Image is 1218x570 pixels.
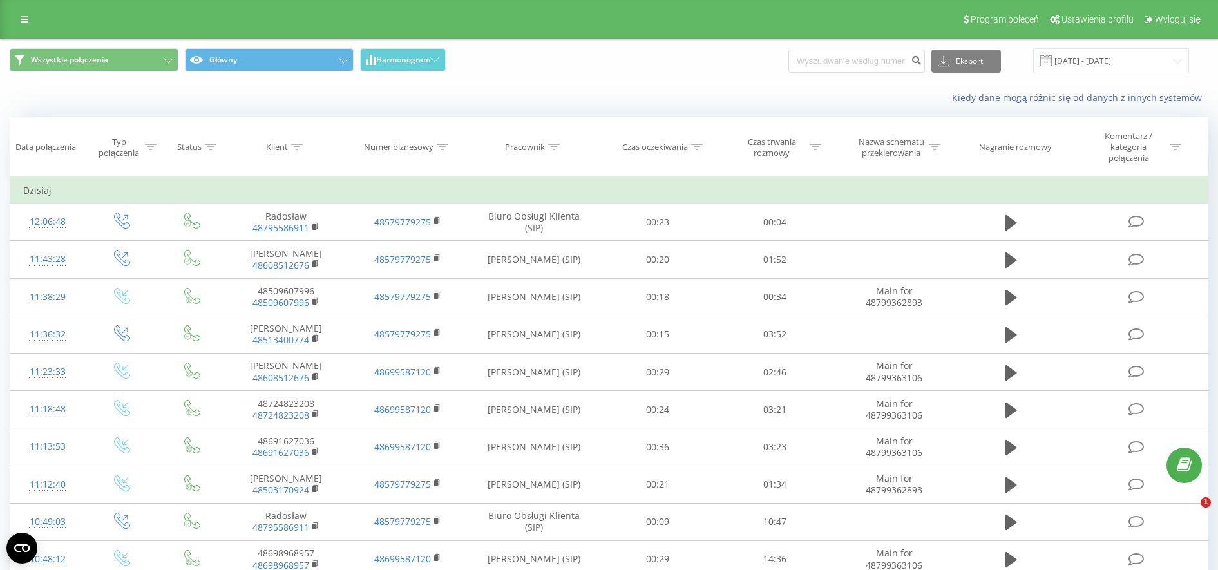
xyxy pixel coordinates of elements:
[376,55,430,64] span: Harmonogram
[716,466,833,503] td: 01:34
[225,316,347,353] td: [PERSON_NAME]
[600,428,717,466] td: 00:36
[225,428,347,466] td: 48691627036
[468,466,599,503] td: [PERSON_NAME] (SIP)
[6,533,37,564] button: Open CMP widget
[225,278,347,316] td: 48509607996
[468,391,599,428] td: [PERSON_NAME] (SIP)
[833,391,955,428] td: Main for 48799363106
[23,285,72,310] div: 11:38:29
[97,137,142,158] div: Typ połączenia
[505,142,545,153] div: Pracownik
[177,142,202,153] div: Status
[364,142,433,153] div: Numer biznesowy
[833,428,955,466] td: Main for 48799363106
[716,391,833,428] td: 03:21
[600,503,717,540] td: 00:09
[833,354,955,391] td: Main for 48799363106
[374,478,431,490] a: 48579779275
[252,222,309,234] a: 48795586911
[252,334,309,346] a: 48513400774
[374,290,431,303] a: 48579779275
[374,253,431,265] a: 48579779275
[23,322,72,347] div: 11:36:32
[716,204,833,241] td: 00:04
[374,441,431,453] a: 48699587120
[374,403,431,415] a: 48699587120
[23,434,72,459] div: 11:13:53
[600,391,717,428] td: 00:24
[833,466,955,503] td: Main for 48799362893
[468,241,599,278] td: [PERSON_NAME] (SIP)
[716,428,833,466] td: 03:23
[252,484,309,496] a: 48503170924
[1201,497,1211,508] span: 1
[1174,497,1205,528] iframe: Intercom live chat
[737,137,806,158] div: Czas trwania rozmowy
[716,503,833,540] td: 10:47
[23,397,72,422] div: 11:18:48
[716,316,833,353] td: 03:52
[185,48,354,71] button: Główny
[23,359,72,385] div: 11:23:33
[716,354,833,391] td: 02:46
[931,50,1001,73] button: Eksport
[600,204,717,241] td: 00:23
[468,428,599,466] td: [PERSON_NAME] (SIP)
[468,503,599,540] td: Biuro Obsługi Klienta (SIP)
[252,521,309,533] a: 48795586911
[716,278,833,316] td: 00:34
[23,247,72,272] div: 11:43:28
[10,178,1208,204] td: Dzisiaj
[225,391,347,428] td: 48724823208
[374,553,431,565] a: 48699587120
[1091,131,1166,164] div: Komentarz / kategoria połączenia
[374,216,431,228] a: 48579779275
[468,354,599,391] td: [PERSON_NAME] (SIP)
[788,50,925,73] input: Wyszukiwanie według numeru
[266,142,288,153] div: Klient
[600,316,717,353] td: 00:15
[716,241,833,278] td: 01:52
[1155,14,1201,24] span: Wyloguj się
[979,142,1052,153] div: Nagranie rozmowy
[225,503,347,540] td: Radosław
[252,372,309,384] a: 48608512676
[252,446,309,459] a: 48691627036
[31,55,108,65] span: Wszystkie połączenia
[252,296,309,309] a: 48509607996
[23,509,72,535] div: 10:49:03
[374,366,431,378] a: 48699587120
[600,354,717,391] td: 00:29
[10,48,178,71] button: Wszystkie połączenia
[468,204,599,241] td: Biuro Obsługi Klienta (SIP)
[374,515,431,527] a: 48579779275
[15,142,76,153] div: Data połączenia
[468,278,599,316] td: [PERSON_NAME] (SIP)
[622,142,688,153] div: Czas oczekiwania
[468,316,599,353] td: [PERSON_NAME] (SIP)
[225,354,347,391] td: [PERSON_NAME]
[225,204,347,241] td: Radosław
[252,259,309,271] a: 48608512676
[374,328,431,340] a: 48579779275
[600,278,717,316] td: 00:18
[23,209,72,234] div: 12:06:48
[225,466,347,503] td: [PERSON_NAME]
[952,91,1208,104] a: Kiedy dane mogą różnić się od danych z innych systemów
[1061,14,1134,24] span: Ustawienia profilu
[225,241,347,278] td: [PERSON_NAME]
[971,14,1039,24] span: Program poleceń
[252,409,309,421] a: 48724823208
[857,137,926,158] div: Nazwa schematu przekierowania
[360,48,446,71] button: Harmonogram
[23,472,72,497] div: 11:12:40
[600,466,717,503] td: 00:21
[833,278,955,316] td: Main for 48799362893
[600,241,717,278] td: 00:20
